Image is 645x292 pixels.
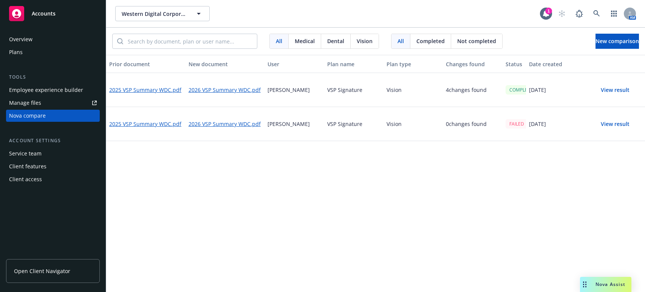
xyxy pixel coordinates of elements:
[327,60,381,68] div: Plan name
[529,86,546,94] p: [DATE]
[596,34,639,49] button: New comparison
[6,97,100,109] a: Manage files
[384,55,443,73] button: Plan type
[32,11,56,17] span: Accounts
[6,137,100,144] div: Account settings
[529,120,546,128] p: [DATE]
[398,37,404,45] span: All
[264,55,324,73] button: User
[9,97,41,109] div: Manage files
[189,60,262,68] div: New document
[115,6,210,21] button: Western Digital Corporation
[529,60,582,68] div: Date created
[109,86,181,94] a: 2025 VSP Summary WDC.pdf
[327,37,344,45] span: Dental
[324,73,384,107] div: VSP Signature
[6,73,100,81] div: Tools
[6,46,100,58] a: Plans
[6,110,100,122] a: Nova compare
[122,10,187,18] span: Western Digital Corporation
[526,55,585,73] button: Date created
[384,73,443,107] div: Vision
[580,277,589,292] div: Drag to move
[324,55,384,73] button: Plan name
[589,6,604,21] a: Search
[589,82,642,98] button: View result
[506,119,528,129] div: FAILED
[9,148,42,160] div: Service team
[589,116,642,132] button: View result
[9,46,23,58] div: Plans
[109,120,181,128] a: 2025 VSP Summary WDC.pdf
[9,173,42,185] div: Client access
[596,37,639,45] span: New comparison
[6,33,100,45] a: Overview
[123,34,257,48] input: Search by document, plan or user name...
[384,107,443,141] div: Vision
[9,84,83,96] div: Employee experience builder
[506,85,540,95] div: COMPLETED
[9,33,32,45] div: Overview
[9,160,46,172] div: Client features
[446,60,499,68] div: Changes found
[6,84,100,96] a: Employee experience builder
[357,37,373,45] span: Vision
[117,38,123,44] svg: Search
[554,6,569,21] a: Start snowing
[9,110,46,122] div: Nova compare
[14,267,70,275] span: Open Client Navigator
[6,160,100,172] a: Client features
[446,120,487,128] p: 0 changes found
[189,86,261,94] a: 2026 VSP Summary WDC.pdf
[596,281,625,287] span: Nova Assist
[606,6,622,21] a: Switch app
[572,6,587,21] a: Report a Bug
[545,8,552,14] div: 1
[443,55,502,73] button: Changes found
[457,37,496,45] span: Not completed
[446,86,487,94] p: 4 changes found
[324,107,384,141] div: VSP Signature
[387,60,440,68] div: Plan type
[503,55,526,73] button: Status
[189,120,261,128] a: 2026 VSP Summary WDC.pdf
[6,173,100,185] a: Client access
[109,60,183,68] div: Prior document
[506,60,523,68] div: Status
[268,120,310,128] p: [PERSON_NAME]
[276,37,282,45] span: All
[6,3,100,24] a: Accounts
[295,37,315,45] span: Medical
[106,55,186,73] button: Prior document
[268,60,321,68] div: User
[186,55,265,73] button: New document
[416,37,445,45] span: Completed
[6,148,100,160] a: Service team
[580,277,631,292] button: Nova Assist
[268,86,310,94] p: [PERSON_NAME]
